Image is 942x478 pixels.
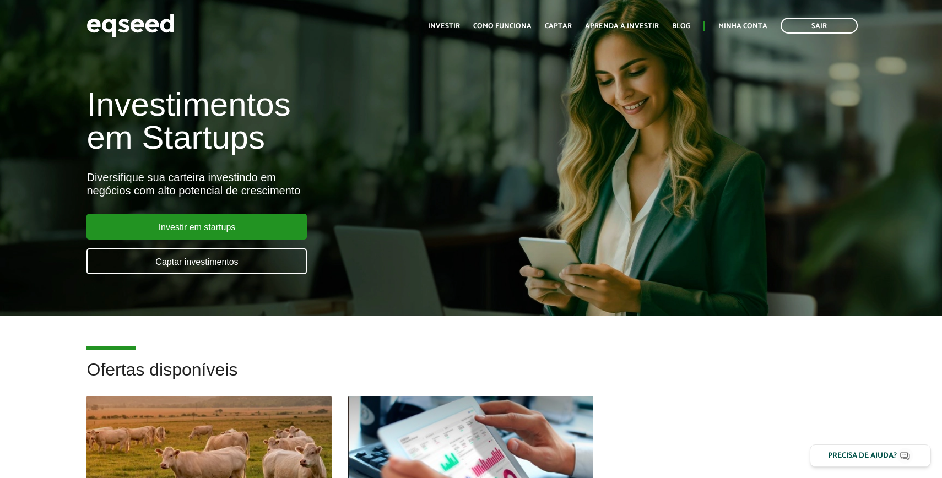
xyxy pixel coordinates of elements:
[718,23,767,30] a: Minha conta
[473,23,532,30] a: Como funciona
[781,18,858,34] a: Sair
[428,23,460,30] a: Investir
[86,11,175,40] img: EqSeed
[672,23,690,30] a: Blog
[86,214,307,240] a: Investir em startups
[86,88,541,154] h1: Investimentos em Startups
[86,360,855,396] h2: Ofertas disponíveis
[86,171,541,197] div: Diversifique sua carteira investindo em negócios com alto potencial de crescimento
[545,23,572,30] a: Captar
[585,23,659,30] a: Aprenda a investir
[86,248,307,274] a: Captar investimentos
